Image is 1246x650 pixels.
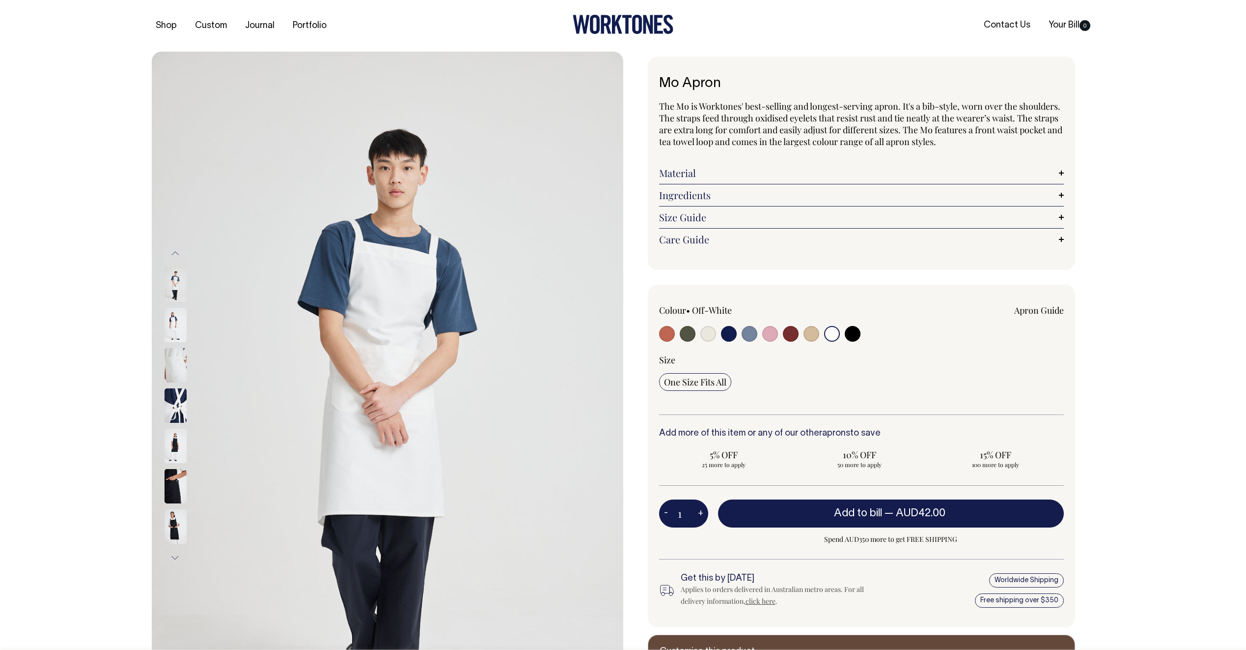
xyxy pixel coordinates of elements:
[931,446,1061,472] input: 15% OFF 100 more to apply
[800,449,920,461] span: 10% OFF
[885,508,948,518] span: —
[165,509,187,544] img: black
[165,469,187,503] img: black
[822,429,850,438] a: aprons
[896,508,945,518] span: AUD42.00
[165,308,187,342] img: off-white
[664,376,726,388] span: One Size Fits All
[659,373,731,391] input: One Size Fits All
[718,500,1064,527] button: Add to bill —AUD42.00
[1045,17,1094,33] a: Your Bill0
[659,211,1064,223] a: Size Guide
[795,446,925,472] input: 10% OFF 50 more to apply
[165,348,187,383] img: off-white
[936,449,1056,461] span: 15% OFF
[659,189,1064,201] a: Ingredients
[692,304,732,316] label: Off-White
[936,461,1056,469] span: 100 more to apply
[834,508,882,518] span: Add to bill
[165,429,187,463] img: Mo Apron
[659,76,1064,91] h1: Mo Apron
[659,354,1064,366] div: Size
[168,242,183,265] button: Previous
[165,267,187,302] img: off-white
[664,449,784,461] span: 5% OFF
[980,17,1034,33] a: Contact Us
[1080,20,1090,31] span: 0
[191,18,231,34] a: Custom
[686,304,690,316] span: •
[800,461,920,469] span: 50 more to apply
[681,574,880,584] h6: Get this by [DATE]
[659,429,1064,439] h6: Add more of this item or any of our other to save
[659,100,1062,148] span: The Mo is Worktones' best-selling and longest-serving apron. It's a bib-style, worn over the shou...
[659,304,821,316] div: Colour
[152,18,181,34] a: Shop
[659,446,789,472] input: 5% OFF 25 more to apply
[659,504,673,524] button: -
[664,461,784,469] span: 25 more to apply
[693,504,708,524] button: +
[241,18,278,34] a: Journal
[718,533,1064,545] span: Spend AUD350 more to get FREE SHIPPING
[659,234,1064,245] a: Care Guide
[1014,304,1064,316] a: Apron Guide
[289,18,331,34] a: Portfolio
[165,388,187,423] img: off-white
[746,596,775,606] a: click here
[681,584,880,607] div: Applies to orders delivered in Australian metro areas. For all delivery information, .
[659,167,1064,179] a: Material
[168,547,183,569] button: Next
